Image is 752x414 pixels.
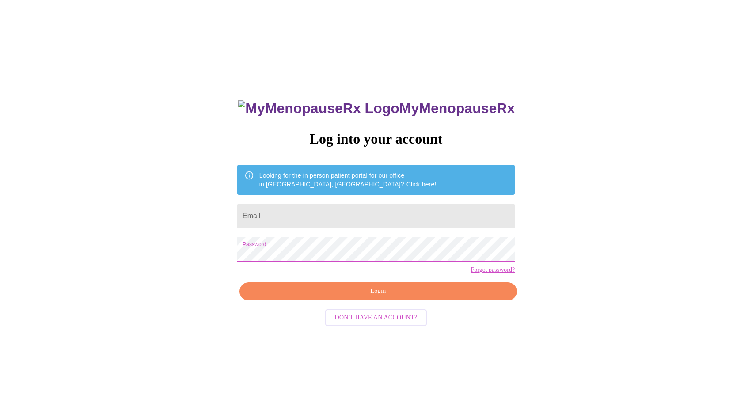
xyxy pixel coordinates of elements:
[325,309,427,327] button: Don't have an account?
[471,266,515,273] a: Forgot password?
[239,282,517,300] button: Login
[259,167,437,192] div: Looking for the in person patient portal for our office in [GEOGRAPHIC_DATA], [GEOGRAPHIC_DATA]?
[237,131,515,147] h3: Log into your account
[406,181,437,188] a: Click here!
[250,286,507,297] span: Login
[323,313,429,321] a: Don't have an account?
[238,100,515,117] h3: MyMenopauseRx
[238,100,399,117] img: MyMenopauseRx Logo
[335,312,418,323] span: Don't have an account?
